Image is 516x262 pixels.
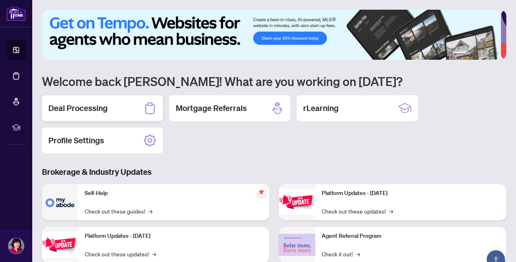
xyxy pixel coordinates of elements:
[303,103,339,114] h2: rLearning
[85,249,156,258] a: Check out these updates!→
[489,52,492,55] button: 5
[356,249,360,258] span: →
[42,232,78,258] img: Platform Updates - September 16, 2025
[279,189,315,215] img: Platform Updates - June 23, 2025
[152,249,156,258] span: →
[322,232,500,241] p: Agent Referral Program
[148,207,152,216] span: →
[85,189,263,198] p: Self-Help
[256,187,266,197] span: pushpin
[453,52,466,55] button: 1
[42,10,501,60] img: Slide 0
[85,232,263,241] p: Platform Updates - [DATE]
[476,52,479,55] button: 3
[495,52,498,55] button: 6
[6,6,26,21] img: logo
[484,234,508,258] button: Open asap
[48,135,104,146] h2: Profile Settings
[42,184,78,220] img: Self-Help
[322,189,500,198] p: Platform Updates - [DATE]
[322,249,360,258] a: Check it out!→
[176,103,247,114] h2: Mortgage Referrals
[389,207,393,216] span: →
[42,73,506,89] h1: Welcome back [PERSON_NAME]! What are you working on [DATE]?
[279,234,315,256] img: Agent Referral Program
[42,166,506,178] h3: Brokerage & Industry Updates
[48,103,108,114] h2: Deal Processing
[322,207,393,216] a: Check out these updates!→
[85,207,152,216] a: Check out these guides!→
[8,238,24,254] img: Profile Icon
[482,52,485,55] button: 4
[469,52,472,55] button: 2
